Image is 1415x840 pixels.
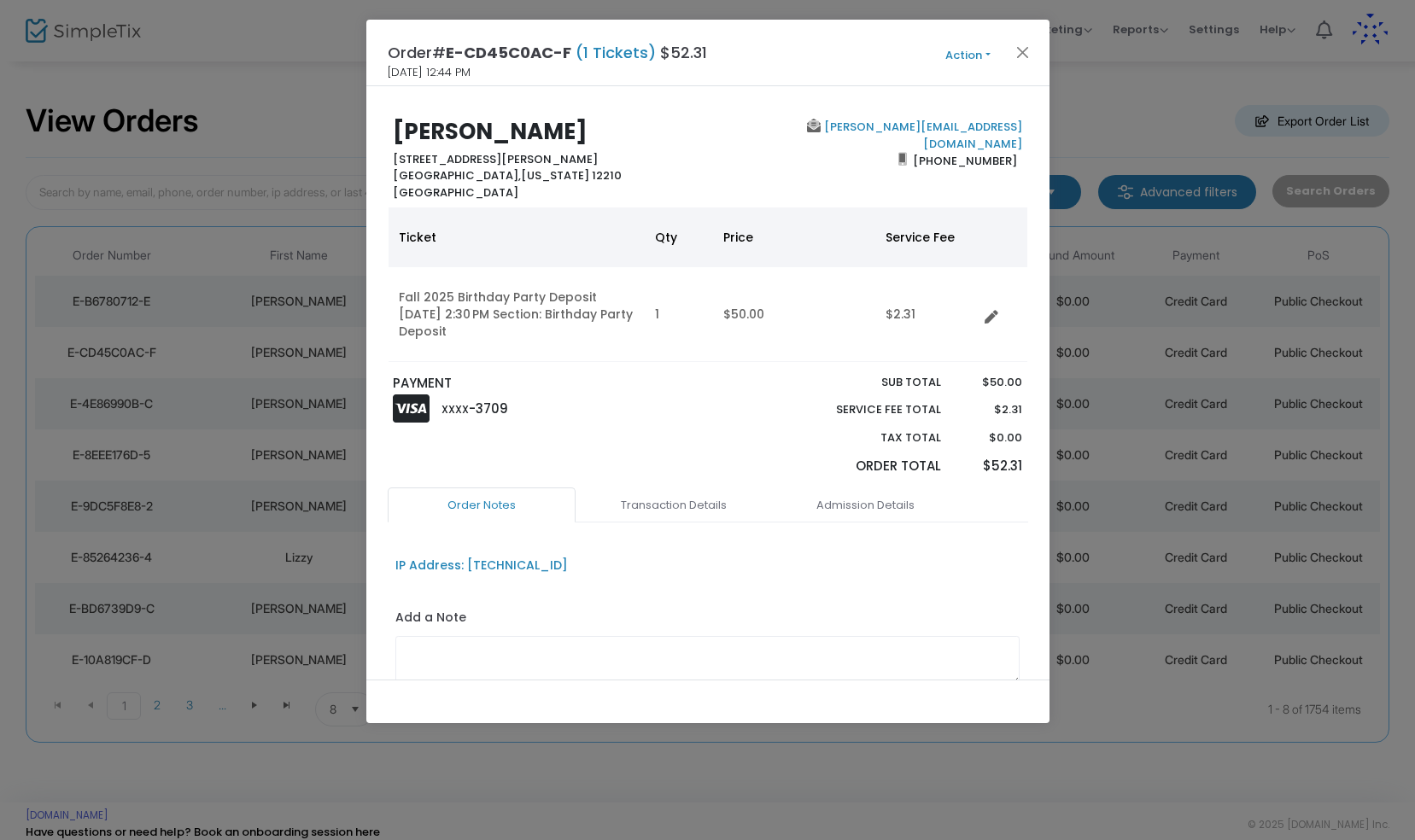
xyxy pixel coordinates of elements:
p: Order Total [797,457,942,476]
p: Service Fee Total [797,401,942,418]
p: $52.31 [958,457,1022,476]
p: PAYMENT [393,374,699,394]
span: [GEOGRAPHIC_DATA], [393,167,521,184]
b: [STREET_ADDRESS][PERSON_NAME] [US_STATE] 12210 [GEOGRAPHIC_DATA] [393,151,622,201]
p: Tax Total [797,429,942,446]
p: Sub total [797,374,942,391]
td: $2.31 [875,267,978,362]
span: (1 Tickets) [571,42,660,63]
th: Service Fee [875,207,978,267]
span: [PHONE_NUMBER] [907,147,1022,174]
p: $2.31 [958,401,1022,418]
h4: Order# $52.31 [388,41,707,64]
div: Data table [389,207,1027,362]
span: [DATE] 12:44 PM [388,64,471,81]
a: Order Notes [388,487,576,523]
td: Fall 2025 Birthday Party Deposit [DATE] 2:30 PM Section: Birthday Party Deposit [389,267,645,362]
div: IP Address: [TECHNICAL_ID] [395,557,568,575]
label: Add a Note [395,609,466,631]
th: Price [713,207,875,267]
button: Action [917,46,1020,65]
a: [PERSON_NAME][EMAIL_ADDRESS][DOMAIN_NAME] [821,119,1022,152]
b: [PERSON_NAME] [393,116,588,147]
button: Close [1011,41,1033,63]
p: $50.00 [958,374,1022,391]
td: 1 [645,267,713,362]
span: XXXX [441,402,469,417]
p: $0.00 [958,429,1022,446]
a: Transaction Details [580,487,768,523]
th: Qty [645,207,713,267]
span: E-CD45C0AC-F [446,42,571,63]
th: Ticket [389,207,645,267]
span: -3709 [469,400,508,417]
a: Admission Details [772,487,960,523]
td: $50.00 [713,267,875,362]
